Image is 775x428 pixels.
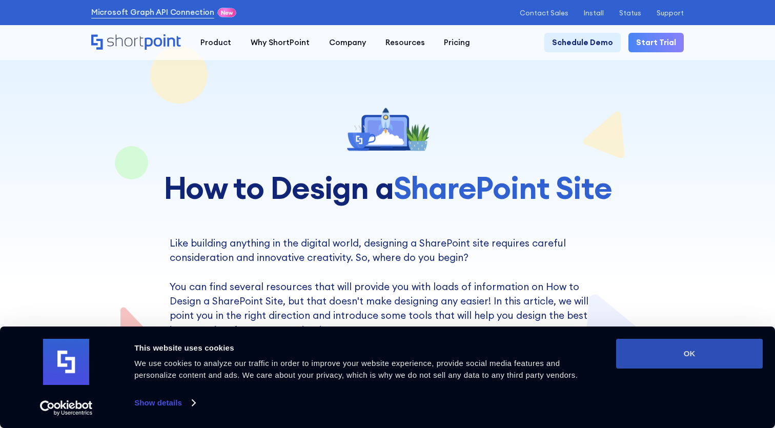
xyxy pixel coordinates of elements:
[619,9,641,17] a: Status
[385,37,425,49] div: Resources
[520,9,568,17] a: Contact Sales
[43,339,89,385] img: logo
[22,400,111,416] a: Usercentrics Cookiebot - opens in a new window
[91,7,214,18] a: Microsoft Graph API Connection
[191,33,241,52] a: Product
[544,33,621,52] a: Schedule Demo
[394,168,612,207] span: SharePoint Site
[319,33,376,52] a: Company
[134,342,593,354] div: This website uses cookies
[251,37,310,49] div: Why ShortPoint
[200,37,231,49] div: Product
[329,37,366,49] div: Company
[616,339,763,369] button: OK
[590,309,775,428] iframe: Chat Widget
[590,309,775,428] div: Chat-Widget
[134,395,195,411] a: Show details
[155,171,620,205] h1: How to Design a
[628,33,684,52] a: Start Trial
[170,236,606,338] p: Like building anything in the digital world, designing a SharePoint site requires careful conside...
[376,33,435,52] a: Resources
[657,9,684,17] a: Support
[241,33,319,52] a: Why ShortPoint
[444,37,470,49] div: Pricing
[134,359,578,379] span: We use cookies to analyze our traffic in order to improve your website experience, provide social...
[91,34,181,51] a: Home
[434,33,480,52] a: Pricing
[584,9,604,17] a: Install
